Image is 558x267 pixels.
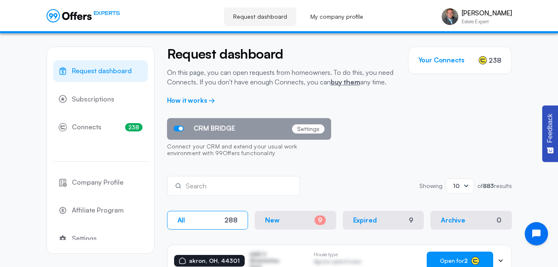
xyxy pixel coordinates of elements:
[464,257,468,264] strong: 2
[255,211,336,230] button: New9
[483,182,494,189] strong: 883
[194,124,235,132] span: CRM BRIDGE
[442,8,458,25] img: Brad Miklovich
[343,211,424,230] button: Expired9
[462,9,512,17] p: [PERSON_NAME]
[315,215,326,225] div: 9
[53,60,148,82] a: Request dashboard
[462,19,512,24] p: Estate Expert
[167,211,248,230] button: All288
[224,216,238,224] div: 288
[440,257,468,264] span: Open for
[477,183,512,189] p: of results
[353,216,377,224] p: Expired
[189,257,240,265] p: akron, OH, 44301
[47,9,120,22] a: EXPERTS
[125,123,143,131] span: 238
[53,89,148,110] a: Subscriptions
[53,116,148,138] a: Connects238
[419,183,442,189] p: Showing
[167,140,331,161] p: Connect your CRM and extend your usual work environment with 99Offers functionality
[72,177,123,188] span: Company Profile
[177,216,185,224] p: All
[167,68,396,87] p: On this page, you can open requests from homeowners. To do this, you need Connects. If you don't ...
[167,96,216,104] a: How it works →
[53,200,148,221] a: Affiliate Program
[53,172,148,193] a: Company Profile
[430,211,512,230] button: Archive0
[453,182,460,189] span: 10
[72,233,97,244] span: Settings
[418,56,465,64] h3: Your Connects
[331,78,360,86] a: buy them
[441,216,465,224] p: Archive
[489,55,501,65] span: 238
[301,7,372,26] a: My company profile
[314,259,361,267] p: Agrwsv qwervf oiuns
[409,216,413,224] div: 9
[265,216,280,224] p: New
[224,7,296,26] a: Request dashboard
[497,216,501,224] div: 0
[542,105,558,162] button: Feedback - Show survey
[292,124,324,133] p: Settings
[314,252,361,257] p: House type
[72,94,114,105] span: Subscriptions
[72,205,124,216] span: Affiliate Program
[546,114,554,143] span: Feedback
[72,66,132,77] span: Request dashboard
[72,122,101,133] span: Connects
[93,9,120,17] span: EXPERTS
[53,228,148,250] a: Settings
[167,47,396,61] h2: Request dashboard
